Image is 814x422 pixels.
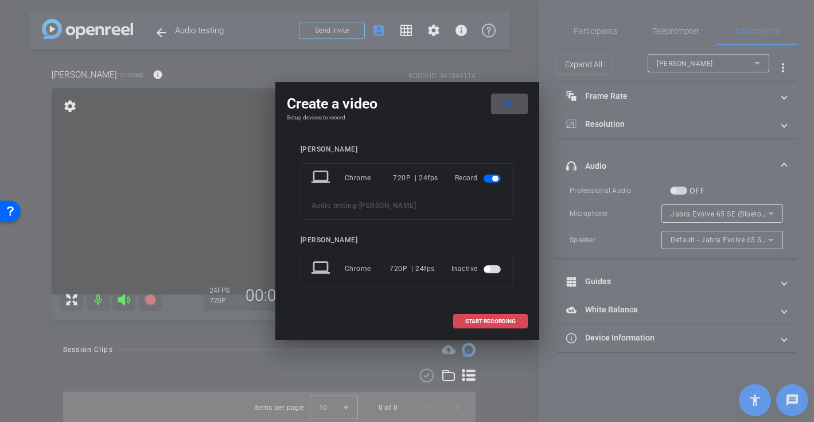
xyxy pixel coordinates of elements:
span: START RECORDING [465,319,516,324]
div: [PERSON_NAME] [301,145,514,154]
div: 720P | 24fps [390,258,435,279]
h4: Setup devices to record [287,114,528,121]
span: - [356,202,359,210]
div: [PERSON_NAME] [301,236,514,245]
button: START RECORDING [453,314,528,328]
div: Inactive [451,258,503,279]
mat-icon: laptop [311,168,332,188]
mat-icon: close [500,97,514,111]
div: Chrome [345,258,390,279]
div: Record [455,168,503,188]
mat-icon: laptop [311,258,332,279]
div: 720P | 24fps [393,168,438,188]
span: [PERSON_NAME] [359,202,416,210]
div: Chrome [345,168,394,188]
span: Audio testing [311,202,357,210]
div: Create a video [287,94,528,114]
